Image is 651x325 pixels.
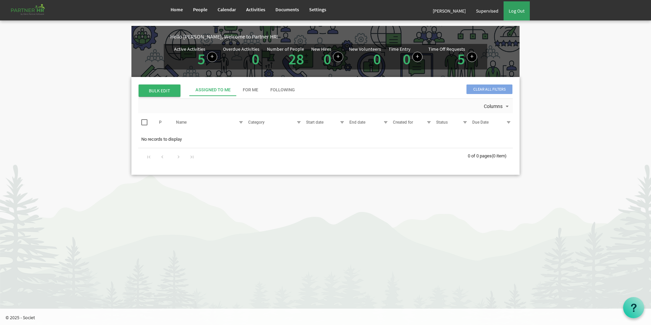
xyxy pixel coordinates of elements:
span: Due Date [472,120,489,125]
a: Log hours [412,52,423,62]
div: For Me [243,87,258,93]
div: Activities assigned to you for which the Due Date is passed [223,47,261,67]
a: 28 [288,49,304,68]
div: Assigned To Me [195,87,231,93]
a: 5 [457,49,465,68]
div: Number of Time Entries [388,47,423,67]
div: Columns [482,99,512,113]
a: 0 [373,49,381,68]
a: [PERSON_NAME] [428,1,471,20]
span: Documents [275,6,299,13]
div: Number of People [267,47,304,51]
a: 5 [197,49,205,68]
div: Overdue Activities [223,47,259,51]
span: Category [248,120,265,125]
div: People hired in the last 7 days [311,47,343,67]
p: © 2025 - Societ [5,314,651,321]
div: Total number of active people in Partner HR [267,47,306,67]
div: New Volunteers [349,47,381,51]
div: Volunteer hired in the last 7 days [349,47,383,67]
button: Columns [482,102,512,111]
div: Go to next page [174,152,183,161]
div: tab-header [189,84,564,96]
a: 0 [403,49,411,68]
span: End date [349,120,365,125]
a: 0 [252,49,259,68]
span: 0 of 0 pages [468,153,492,158]
span: BULK EDIT [139,84,180,97]
span: Name [176,120,187,125]
span: (0 item) [492,153,507,158]
span: Settings [309,6,326,13]
td: No records to display [138,133,513,146]
a: Log Out [504,1,530,20]
span: Activities [246,6,265,13]
div: Number of active time off requests [428,47,477,67]
span: Created for [393,120,413,125]
div: Time Entry [388,47,411,51]
a: Supervised [471,1,504,20]
div: Time Off Requests [428,47,465,51]
a: Create a new time off request [467,52,477,62]
div: Hello [PERSON_NAME], Welcome to Partner HR! [170,33,520,41]
span: Calendar [218,6,236,13]
span: Supervised [476,8,498,14]
span: Clear all filters [466,84,512,94]
div: Following [270,87,295,93]
span: P [159,120,162,125]
span: Start date [306,120,323,125]
a: Create a new Activity [207,52,217,62]
div: Active Activities [174,47,205,51]
span: Status [436,120,448,125]
span: People [193,6,207,13]
div: Number of active Activities in Partner HR [174,47,217,67]
div: Go to last page [187,152,196,161]
a: Add new person to Partner HR [333,52,343,62]
div: Go to first page [144,152,154,161]
a: 0 [323,49,331,68]
div: Go to previous page [158,152,167,161]
div: 0 of 0 pages (0 item) [468,148,513,162]
span: Columns [483,102,503,111]
div: New Hires [311,47,331,51]
span: Home [171,6,183,13]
